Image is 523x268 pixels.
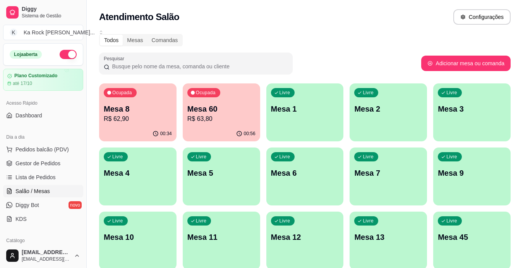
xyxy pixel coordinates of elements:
[446,218,457,224] p: Livre
[100,35,123,46] div: Todos
[15,112,42,119] span: Dashboard
[421,56,511,71] button: Adicionar mesa ou comanda
[147,35,182,46] div: Comandas
[104,103,172,114] p: Mesa 8
[3,25,83,40] button: Select a team
[123,35,147,46] div: Mesas
[104,168,172,178] p: Mesa 4
[438,232,506,243] p: Mesa 45
[14,73,57,79] article: Plano Customizado
[354,103,422,114] p: Mesa 2
[99,11,179,23] h2: Atendimento Salão
[350,83,427,141] button: LivreMesa 2
[271,232,339,243] p: Mesa 12
[112,90,132,96] p: Ocupada
[183,83,260,141] button: OcupadaMesa 60R$ 63,8000:56
[280,154,290,160] p: Livre
[112,154,123,160] p: Livre
[446,90,457,96] p: Livre
[104,55,127,62] label: Pesquisar
[438,103,506,114] p: Mesa 3
[187,232,255,243] p: Mesa 11
[15,187,50,195] span: Salão / Mesas
[271,168,339,178] p: Mesa 6
[15,215,27,223] span: KDS
[3,157,83,170] a: Gestor de Pedidos
[60,50,77,59] button: Alterar Status
[3,97,83,109] div: Acesso Rápido
[266,148,344,205] button: LivreMesa 6
[196,90,216,96] p: Ocupada
[15,146,69,153] span: Pedidos balcão (PDV)
[110,63,288,70] input: Pesquisar
[3,213,83,225] a: KDS
[3,185,83,197] a: Salão / Mesas
[13,80,32,87] article: até 17/10
[15,173,56,181] span: Lista de Pedidos
[438,168,506,178] p: Mesa 9
[3,246,83,265] button: [EMAIL_ADDRESS][DOMAIN_NAME][EMAIL_ADDRESS][DOMAIN_NAME]
[3,109,83,122] a: Dashboard
[280,218,290,224] p: Livre
[196,218,207,224] p: Livre
[104,232,172,243] p: Mesa 10
[363,154,374,160] p: Livre
[99,148,177,205] button: LivreMesa 4
[104,114,172,124] p: R$ 62,90
[280,90,290,96] p: Livre
[244,131,255,137] p: 00:56
[266,83,344,141] button: LivreMesa 1
[160,131,172,137] p: 00:34
[433,83,511,141] button: LivreMesa 3
[196,154,207,160] p: Livre
[187,168,255,178] p: Mesa 5
[3,171,83,183] a: Lista de Pedidos
[187,103,255,114] p: Mesa 60
[22,256,71,262] span: [EMAIL_ADDRESS][DOMAIN_NAME]
[10,50,42,59] div: Loja aberta
[99,83,177,141] button: OcupadaMesa 8R$ 62,9000:34
[15,159,60,167] span: Gestor de Pedidos
[15,201,39,209] span: Diggy Bot
[187,114,255,124] p: R$ 63,80
[112,218,123,224] p: Livre
[3,3,83,22] a: DiggySistema de Gestão
[354,168,422,178] p: Mesa 7
[3,234,83,247] div: Catálogo
[350,148,427,205] button: LivreMesa 7
[3,143,83,156] button: Pedidos balcão (PDV)
[354,232,422,243] p: Mesa 13
[453,9,511,25] button: Configurações
[446,154,457,160] p: Livre
[183,148,260,205] button: LivreMesa 5
[24,29,95,36] div: Ka Rock [PERSON_NAME] ...
[22,13,80,19] span: Sistema de Gestão
[363,218,374,224] p: Livre
[3,69,83,91] a: Plano Customizadoaté 17/10
[363,90,374,96] p: Livre
[433,148,511,205] button: LivreMesa 9
[3,199,83,211] a: Diggy Botnovo
[22,249,71,256] span: [EMAIL_ADDRESS][DOMAIN_NAME]
[3,131,83,143] div: Dia a dia
[271,103,339,114] p: Mesa 1
[10,29,17,36] span: K
[22,6,80,13] span: Diggy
